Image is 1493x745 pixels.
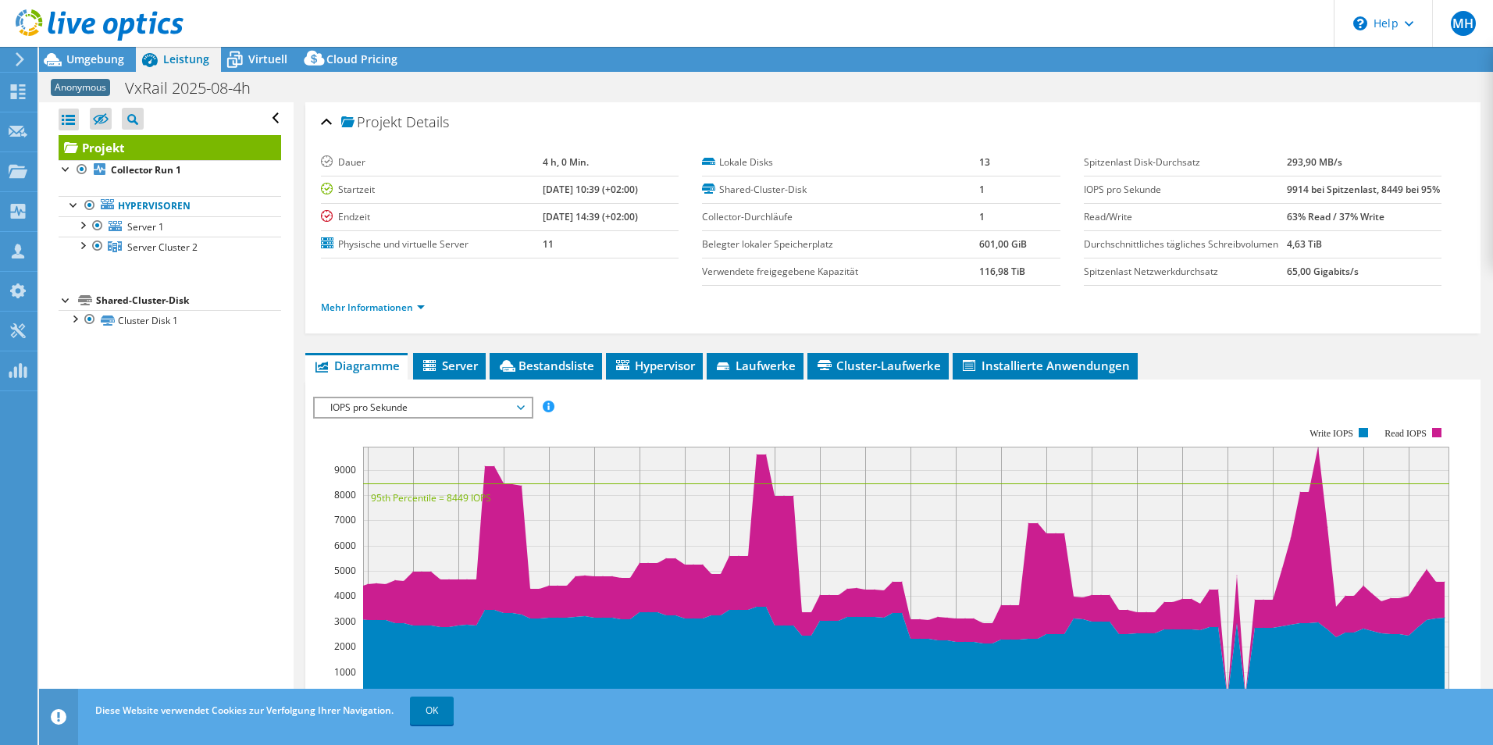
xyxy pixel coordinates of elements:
[163,52,209,66] span: Leistung
[1084,155,1288,170] label: Spitzenlast Disk-Durchsatz
[1384,428,1427,439] text: Read IOPS
[321,209,543,225] label: Endzeit
[326,52,397,66] span: Cloud Pricing
[59,135,281,160] a: Projekt
[702,209,979,225] label: Collector-Durchläufe
[979,237,1027,251] b: 601,00 GiB
[334,564,356,577] text: 5000
[334,513,356,526] text: 7000
[1451,11,1476,36] span: MH
[702,237,979,252] label: Belegter lokaler Speicherplatz
[1287,237,1322,251] b: 4,63 TiB
[59,196,281,216] a: Hypervisoren
[1353,16,1367,30] svg: \n
[960,358,1130,373] span: Installierte Anwendungen
[1084,264,1288,280] label: Spitzenlast Netzwerkdurchsatz
[702,155,979,170] label: Lokale Disks
[59,310,281,330] a: Cluster Disk 1
[815,358,941,373] span: Cluster-Laufwerke
[543,155,589,169] b: 4 h, 0 Min.
[1287,183,1440,196] b: 9914 bei Spitzenlast, 8449 bei 95%
[979,210,985,223] b: 1
[66,52,124,66] span: Umgebung
[59,160,281,180] a: Collector Run 1
[406,112,449,131] span: Details
[1287,265,1359,278] b: 65,00 Gigabits/s
[127,220,164,233] span: Server 1
[59,237,281,257] a: Server Cluster 2
[543,183,638,196] b: [DATE] 10:39 (+02:00)
[322,398,523,417] span: IOPS pro Sekunde
[111,163,181,176] b: Collector Run 1
[321,182,543,198] label: Startzeit
[979,155,990,169] b: 13
[96,291,281,310] div: Shared-Cluster-Disk
[1309,428,1353,439] text: Write IOPS
[334,665,356,679] text: 1000
[979,183,985,196] b: 1
[410,697,454,725] a: OK
[497,358,594,373] span: Bestandsliste
[313,358,400,373] span: Diagramme
[334,463,356,476] text: 9000
[334,589,356,602] text: 4000
[543,237,554,251] b: 11
[1084,209,1288,225] label: Read/Write
[1084,182,1288,198] label: IOPS pro Sekunde
[1287,210,1384,223] b: 63% Read / 37% Write
[979,265,1025,278] b: 116,98 TiB
[321,155,543,170] label: Dauer
[702,264,979,280] label: Verwendete freigegebene Kapazität
[334,539,356,552] text: 6000
[371,491,491,504] text: 95th Percentile = 8449 IOPS
[321,301,425,314] a: Mehr Informationen
[334,640,356,653] text: 2000
[543,210,638,223] b: [DATE] 14:39 (+02:00)
[59,216,281,237] a: Server 1
[341,115,402,130] span: Projekt
[127,241,198,254] span: Server Cluster 2
[714,358,796,373] span: Laufwerke
[248,52,287,66] span: Virtuell
[334,615,356,628] text: 3000
[321,237,543,252] label: Physische und virtuelle Server
[51,79,110,96] span: Anonymous
[118,80,275,97] h1: VxRail 2025-08-4h
[614,358,695,373] span: Hypervisor
[1084,237,1288,252] label: Durchschnittliches tägliches Schreibvolumen
[1287,155,1342,169] b: 293,90 MB/s
[334,488,356,501] text: 8000
[95,704,394,717] span: Diese Website verwendet Cookies zur Verfolgung Ihrer Navigation.
[702,182,979,198] label: Shared-Cluster-Disk
[421,358,478,373] span: Server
